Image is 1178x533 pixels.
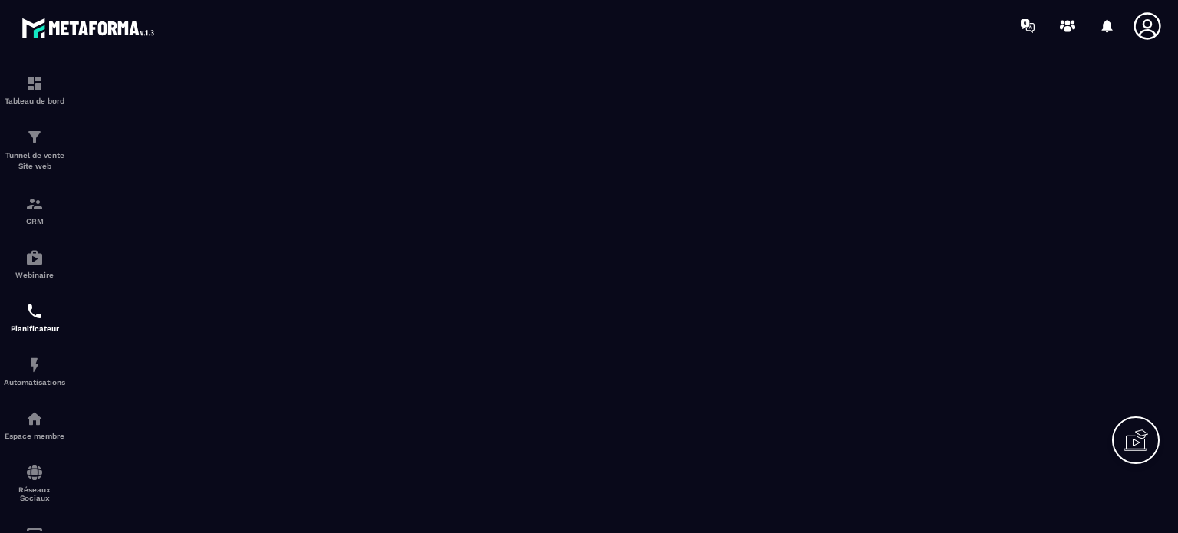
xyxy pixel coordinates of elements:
[4,183,65,237] a: formationformationCRM
[21,14,160,42] img: logo
[4,485,65,502] p: Réseaux Sociaux
[25,128,44,146] img: formation
[25,410,44,428] img: automations
[4,398,65,452] a: automationsautomationsEspace membre
[25,195,44,213] img: formation
[25,302,44,321] img: scheduler
[4,291,65,344] a: schedulerschedulerPlanificateur
[4,344,65,398] a: automationsautomationsAutomatisations
[25,248,44,267] img: automations
[4,452,65,514] a: social-networksocial-networkRéseaux Sociaux
[4,150,65,172] p: Tunnel de vente Site web
[4,432,65,440] p: Espace membre
[4,117,65,183] a: formationformationTunnel de vente Site web
[4,217,65,225] p: CRM
[4,324,65,333] p: Planificateur
[4,271,65,279] p: Webinaire
[25,356,44,374] img: automations
[4,97,65,105] p: Tableau de bord
[4,63,65,117] a: formationformationTableau de bord
[25,463,44,482] img: social-network
[25,74,44,93] img: formation
[4,378,65,387] p: Automatisations
[4,237,65,291] a: automationsautomationsWebinaire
